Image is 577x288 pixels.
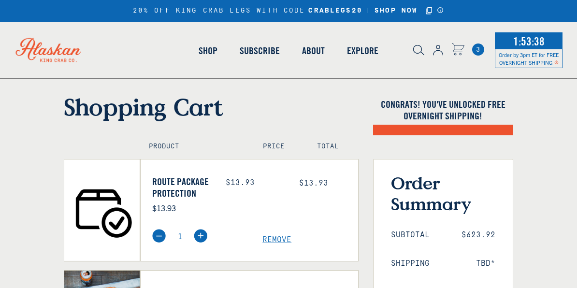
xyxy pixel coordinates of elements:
[499,51,559,66] span: Order by 3pm ET for FREE OVERNIGHT SHIPPING
[391,230,430,240] span: Subtotal
[299,179,328,187] span: $13.93
[149,143,242,151] h4: Product
[152,229,166,243] img: minus
[375,7,418,14] strong: SHOP NOW
[133,5,444,16] div: 20% OFF KING CRAB LEGS WITH CODE |
[152,202,211,214] p: $13.93
[391,259,430,268] span: Shipping
[262,235,358,245] a: Remove
[336,23,389,78] a: Explore
[373,99,513,122] h4: Congrats! You've unlocked FREE OVERNIGHT SHIPPING!
[188,23,229,78] a: Shop
[291,23,336,78] a: About
[371,7,421,15] a: SHOP NOW
[194,229,207,243] img: plus
[511,31,547,51] span: 1:53:38
[413,45,424,56] img: search
[462,230,495,240] span: $623.92
[263,143,296,151] h4: Price
[5,27,92,72] img: Alaskan King Crab Co. logo
[152,176,211,199] a: Route Package Protection
[229,23,291,78] a: Subscribe
[472,43,484,56] a: Cart
[391,173,495,214] h3: Order Summary
[554,59,559,66] span: Shipping Notice Icon
[226,178,285,187] div: $13.93
[433,45,443,56] img: account
[64,93,359,121] h1: Shopping Cart
[452,43,464,57] a: Cart
[317,143,350,151] h4: Total
[437,7,444,14] a: Announcement Bar Modal
[64,159,140,261] img: Route Package Protection - $13.93
[308,7,362,15] strong: CRABLEGS20
[472,43,484,56] span: 3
